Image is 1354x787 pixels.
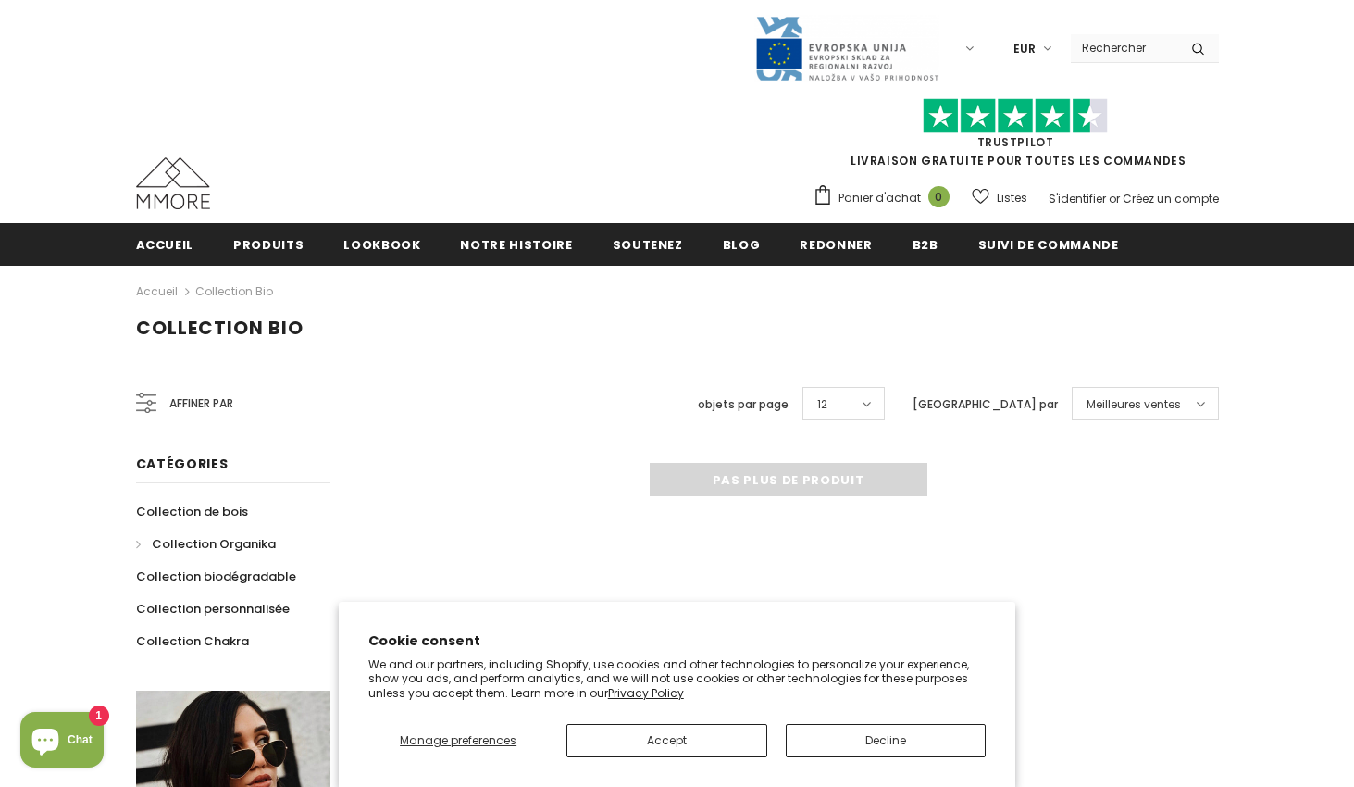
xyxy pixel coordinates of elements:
[978,236,1119,254] span: Suivi de commande
[754,40,939,56] a: Javni Razpis
[400,732,516,748] span: Manage preferences
[460,236,572,254] span: Notre histoire
[928,186,950,207] span: 0
[136,236,194,254] span: Accueil
[754,15,939,82] img: Javni Razpis
[923,98,1108,134] img: Faites confiance aux étoiles pilotes
[913,395,1058,414] label: [GEOGRAPHIC_DATA] par
[1049,191,1106,206] a: S'identifier
[786,724,986,757] button: Decline
[136,157,210,209] img: Cas MMORE
[233,223,304,265] a: Produits
[368,724,549,757] button: Manage preferences
[169,393,233,414] span: Affiner par
[723,236,761,254] span: Blog
[1123,191,1219,206] a: Créez un compte
[698,395,789,414] label: objets par page
[343,223,420,265] a: Lookbook
[997,189,1027,207] span: Listes
[838,189,921,207] span: Panier d'achat
[136,315,304,341] span: Collection Bio
[368,657,987,701] p: We and our partners, including Shopify, use cookies and other technologies to personalize your ex...
[136,503,248,520] span: Collection de bois
[136,568,296,585] span: Collection biodégradable
[972,181,1027,214] a: Listes
[608,685,684,701] a: Privacy Policy
[152,535,276,553] span: Collection Organika
[136,455,229,473] span: Catégories
[136,528,276,560] a: Collection Organika
[566,724,766,757] button: Accept
[978,223,1119,265] a: Suivi de commande
[800,236,872,254] span: Redonner
[136,632,249,650] span: Collection Chakra
[136,625,249,657] a: Collection Chakra
[800,223,872,265] a: Redonner
[817,395,827,414] span: 12
[913,236,938,254] span: B2B
[613,223,683,265] a: soutenez
[913,223,938,265] a: B2B
[723,223,761,265] a: Blog
[136,495,248,528] a: Collection de bois
[460,223,572,265] a: Notre histoire
[613,236,683,254] span: soutenez
[813,106,1219,169] span: LIVRAISON GRATUITE POUR TOUTES LES COMMANDES
[195,283,273,299] a: Collection Bio
[136,600,290,618] span: Collection personnalisée
[1087,395,1181,414] span: Meilleures ventes
[136,281,178,303] a: Accueil
[233,236,304,254] span: Produits
[136,560,296,593] a: Collection biodégradable
[1013,40,1036,58] span: EUR
[813,184,959,212] a: Panier d'achat 0
[1109,191,1120,206] span: or
[15,712,109,772] inbox-online-store-chat: Shopify online store chat
[977,134,1054,150] a: TrustPilot
[1071,34,1177,61] input: Search Site
[136,223,194,265] a: Accueil
[368,631,987,651] h2: Cookie consent
[343,236,420,254] span: Lookbook
[136,593,290,625] a: Collection personnalisée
